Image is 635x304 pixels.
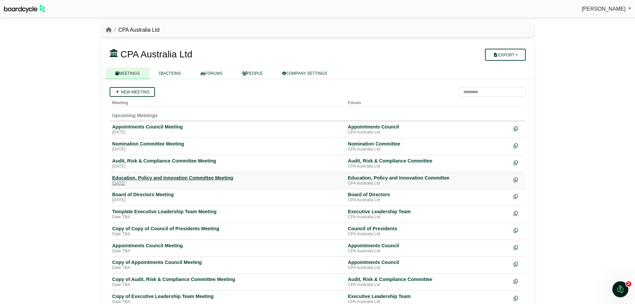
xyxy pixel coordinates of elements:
[232,67,273,79] a: PEOPLE
[106,26,160,34] nav: breadcrumb
[348,147,508,152] div: CPA Australia Ltd
[348,282,508,288] div: CPA Australia Ltd
[626,281,631,287] span: 2
[112,243,343,254] a: Appointments Council Meeting Date TBA
[112,282,343,288] div: Date TBA
[348,243,508,249] div: Appointments Council
[112,175,343,181] div: Education, Policy and Innovation Committee Meeting
[348,249,508,254] div: CPA Australia Ltd
[348,181,508,186] div: CPA Australia Ltd
[112,232,343,237] div: Date TBA
[348,226,508,232] div: Council of Presidents
[348,130,508,135] div: CPA Australia Ltd
[514,141,523,150] div: Make a copy
[514,124,523,133] div: Make a copy
[514,259,523,268] div: Make a copy
[348,192,508,198] div: Board of Directors
[112,158,343,169] a: Audit, Risk & Compliance Committee Meeting [DATE]
[112,192,343,203] a: Board of Directors Meeting [DATE]
[110,97,345,106] th: Meeting
[112,198,343,203] div: [DATE]
[514,226,523,235] div: Make a copy
[582,5,631,13] a: [PERSON_NAME]
[112,209,343,220] a: Template Executive Leadership Team Meeting Date TBA
[112,130,343,135] div: [DATE]
[273,67,337,79] a: COMPANY SETTINGS
[348,192,508,203] a: Board of Directors CPA Australia Ltd
[112,192,343,198] div: Board of Directors Meeting
[120,49,192,59] span: CPA Australia Ltd
[112,26,160,34] li: CPA Australia Ltd
[514,192,523,201] div: Make a copy
[514,243,523,252] div: Make a copy
[348,198,508,203] div: CPA Australia Ltd
[112,141,343,147] div: Nomination Committee Meeting
[149,67,190,79] a: ACTIONS
[348,276,508,282] div: Audit, Risk & Compliance Committee
[514,276,523,285] div: Make a copy
[112,215,343,220] div: Date TBA
[112,276,343,288] a: Copy of Audit, Risk & Compliance Committee Meeting Date TBA
[112,276,343,282] div: Copy of Audit, Risk & Compliance Committee Meeting
[348,293,508,299] div: Executive Leadership Team
[112,259,343,271] a: Copy of Appointments Council Meeting Date TBA
[514,158,523,167] div: Make a copy
[348,232,508,237] div: CPA Australia Ltd
[348,124,508,130] div: Appointments Council
[4,5,45,13] img: BoardcycleBlackGreen-aaafeed430059cb809a45853b8cf6d952af9d84e6e89e1f1685b34bfd5cb7d64.svg
[348,164,508,169] div: CPA Australia Ltd
[514,175,523,184] div: Make a copy
[112,265,343,271] div: Date TBA
[348,175,508,186] a: Education, Policy and Innovation Committee CPA Australia Ltd
[112,175,343,186] a: Education, Policy and Innovation Committee Meeting [DATE]
[112,226,343,232] div: Copy of Copy of Council of Presidents Meeting
[112,147,343,152] div: [DATE]
[348,158,508,169] a: Audit, Risk & Compliance Committee CPA Australia Ltd
[112,124,343,135] a: Appointments Council Meeting [DATE]
[348,209,508,220] a: Executive Leadership Team CPA Australia Ltd
[112,141,343,152] a: Nomination Committee Meeting [DATE]
[112,164,343,169] div: [DATE]
[112,181,343,186] div: [DATE]
[112,226,343,237] a: Copy of Copy of Council of Presidents Meeting Date TBA
[345,97,511,106] th: Forum
[348,259,508,271] a: Appointments Council CPA Australia Ltd
[112,124,343,130] div: Appointments Council Meeting
[612,281,628,297] iframe: Intercom live chat
[348,158,508,164] div: Audit, Risk & Compliance Committee
[582,6,626,12] span: [PERSON_NAME]
[110,87,155,97] a: New meeting
[112,113,158,118] span: Upcoming Meetings
[106,67,150,79] a: MEETINGS
[514,209,523,218] div: Make a copy
[348,124,508,135] a: Appointments Council CPA Australia Ltd
[348,259,508,265] div: Appointments Council
[348,215,508,220] div: CPA Australia Ltd
[348,141,508,147] div: Nomination Committee
[348,209,508,215] div: Executive Leadership Team
[112,209,343,215] div: Template Executive Leadership Team Meeting
[112,158,343,164] div: Audit, Risk & Compliance Committee Meeting
[348,276,508,288] a: Audit, Risk & Compliance Committee CPA Australia Ltd
[191,67,232,79] a: FORUMS
[112,293,343,299] div: Copy of Executive Leadership Team Meeting
[112,249,343,254] div: Date TBA
[348,243,508,254] a: Appointments Council CPA Australia Ltd
[112,243,343,249] div: Appointments Council Meeting
[514,293,523,302] div: Make a copy
[348,226,508,237] a: Council of Presidents CPA Australia Ltd
[348,175,508,181] div: Education, Policy and Innovation Committee
[112,259,343,265] div: Copy of Appointments Council Meeting
[348,265,508,271] div: CPA Australia Ltd
[348,141,508,152] a: Nomination Committee CPA Australia Ltd
[485,49,525,61] button: Export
